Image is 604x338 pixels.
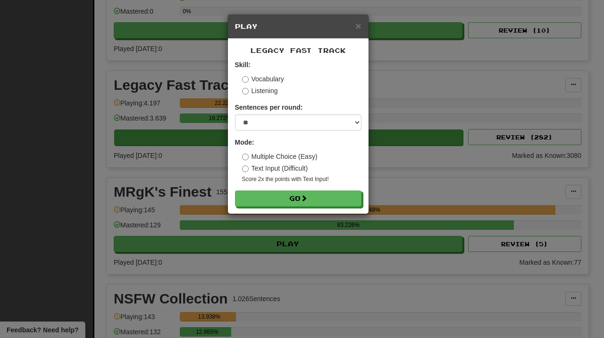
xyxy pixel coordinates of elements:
input: Listening [242,88,249,95]
label: Multiple Choice (Easy) [242,152,318,161]
span: × [355,20,361,31]
strong: Mode: [235,139,254,146]
button: Close [355,21,361,31]
label: Text Input (Difficult) [242,164,308,173]
label: Listening [242,86,278,95]
label: Sentences per round: [235,103,303,112]
h5: Play [235,22,361,31]
input: Multiple Choice (Easy) [242,154,249,160]
strong: Skill: [235,61,251,69]
small: Score 2x the points with Text Input ! [242,175,361,183]
input: Vocabulary [242,76,249,83]
label: Vocabulary [242,74,284,84]
span: Legacy Fast Track [251,46,346,54]
button: Go [235,191,361,207]
input: Text Input (Difficult) [242,165,249,172]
